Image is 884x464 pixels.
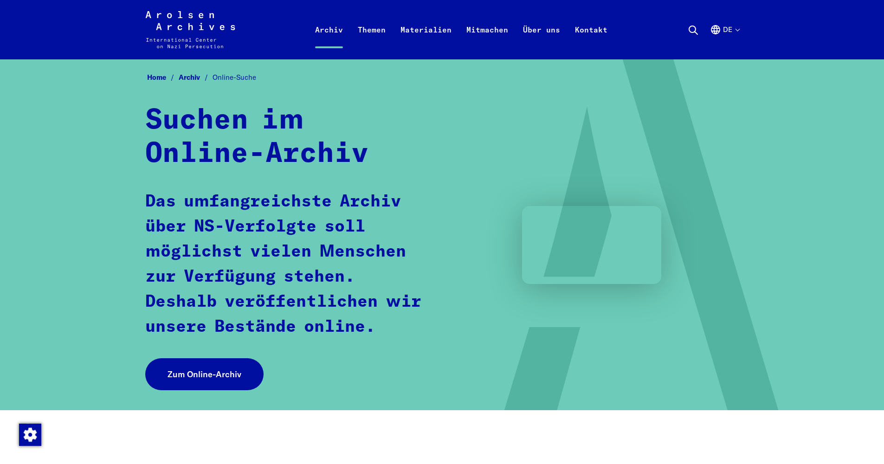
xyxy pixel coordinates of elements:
nav: Breadcrumb [145,71,739,85]
span: Zum Online-Archiv [168,368,241,380]
a: Home [147,73,179,82]
a: Kontakt [568,22,615,59]
strong: Suchen im Online-Archiv [145,107,368,168]
nav: Primär [308,11,615,48]
a: Materialien [393,22,459,59]
a: Themen [350,22,393,59]
a: Über uns [516,22,568,59]
a: Archiv [308,22,350,59]
a: Mitmachen [459,22,516,59]
span: Online-Suche [213,73,256,82]
button: Deutsch, Sprachauswahl [710,24,739,58]
p: Das umfangreichste Archiv über NS-Verfolgte soll möglichst vielen Menschen zur Verfügung stehen. ... [145,189,426,340]
img: Zustimmung ändern [19,424,41,446]
a: Archiv [179,73,213,82]
a: Zum Online-Archiv [145,358,264,390]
